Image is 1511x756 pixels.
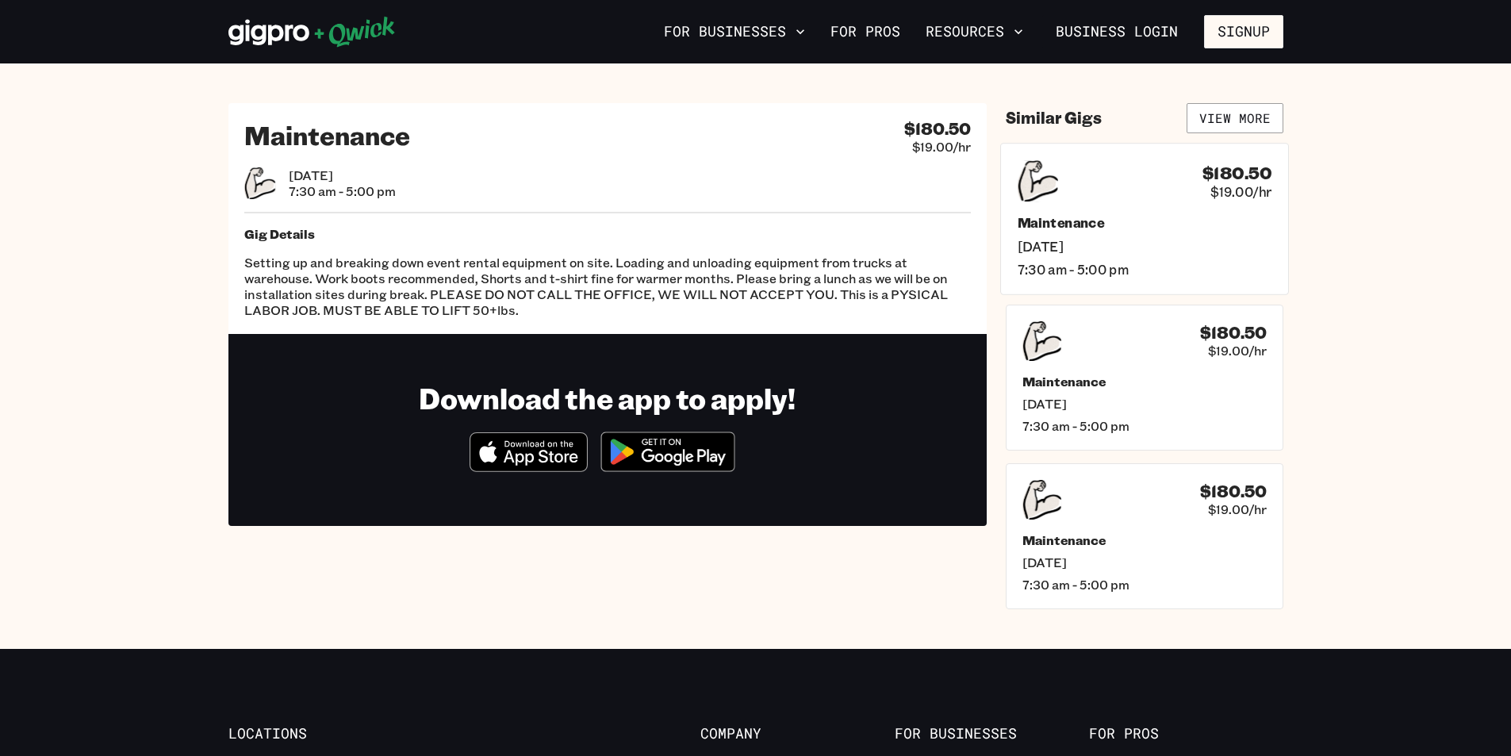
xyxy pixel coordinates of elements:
span: For Businesses [895,725,1089,743]
span: Company [700,725,895,743]
span: [DATE] [1022,555,1267,570]
p: Setting up and breaking down event rental equipment on site. Loading and unloading equipment from... [244,255,971,318]
h4: $180.50 [1200,482,1267,501]
h4: Similar Gigs [1006,108,1102,128]
h5: Maintenance [1022,374,1267,390]
span: [DATE] [1022,396,1267,412]
a: View More [1187,103,1283,133]
span: $19.00/hr [1210,182,1271,199]
img: Get it on Google Play [591,422,745,482]
a: Business Login [1042,15,1191,48]
h4: $180.50 [1202,162,1271,182]
button: Resources [919,18,1030,45]
span: 7:30 am - 5:00 pm [1022,418,1267,434]
span: $19.00/hr [912,139,971,155]
span: $19.00/hr [1208,343,1267,359]
a: For Pros [824,18,907,45]
button: Signup [1204,15,1283,48]
span: [DATE] [1017,237,1271,254]
span: For Pros [1089,725,1283,743]
h5: Maintenance [1017,214,1271,231]
a: $180.50$19.00/hrMaintenance[DATE]7:30 am - 5:00 pm [1000,143,1289,294]
button: For Businesses [658,18,811,45]
h4: $180.50 [904,119,971,139]
span: 7:30 am - 5:00 pm [1022,577,1267,593]
a: $180.50$19.00/hrMaintenance[DATE]7:30 am - 5:00 pm [1006,305,1283,451]
a: $180.50$19.00/hrMaintenance[DATE]7:30 am - 5:00 pm [1006,463,1283,609]
a: Download on the App Store [470,459,589,475]
h1: Download the app to apply! [419,380,796,416]
span: [DATE] [289,167,396,183]
h5: Maintenance [1022,532,1267,548]
span: Locations [228,725,423,743]
h5: Gig Details [244,226,971,242]
h2: Maintenance [244,119,410,151]
span: $19.00/hr [1208,501,1267,517]
span: 7:30 am - 5:00 pm [289,183,396,199]
span: 7:30 am - 5:00 pm [1017,261,1271,278]
h4: $180.50 [1200,323,1267,343]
